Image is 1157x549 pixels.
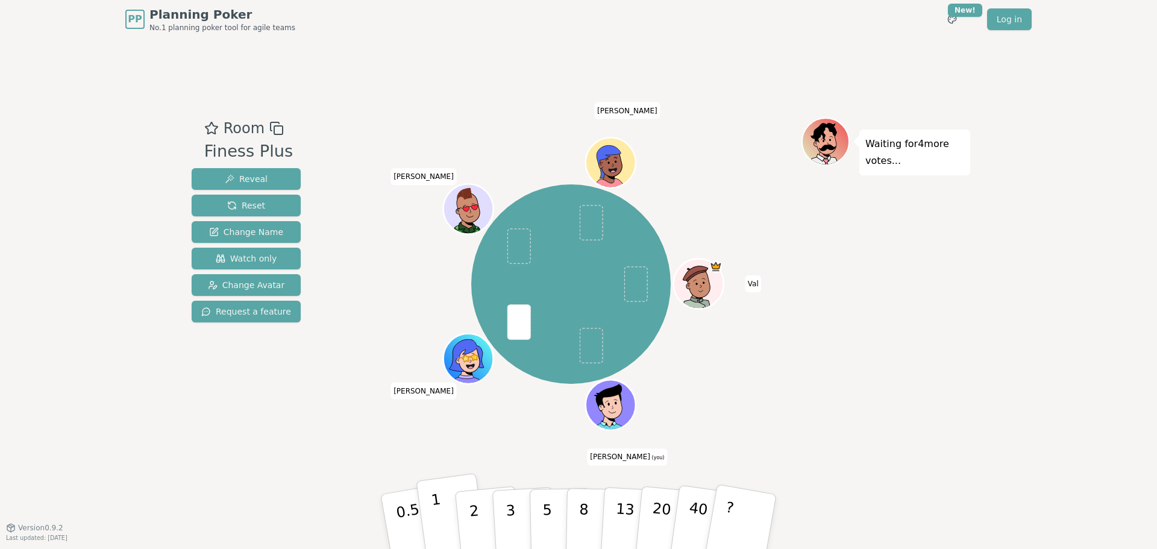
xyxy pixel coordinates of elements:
[987,8,1032,30] a: Log in
[128,12,142,27] span: PP
[587,381,634,428] button: Click to change your avatar
[216,253,277,265] span: Watch only
[192,221,301,243] button: Change Name
[192,195,301,216] button: Reset
[149,23,295,33] span: No.1 planning poker tool for agile teams
[948,4,982,17] div: New!
[709,260,722,273] span: Val is the host
[192,168,301,190] button: Reveal
[941,8,963,30] button: New!
[18,523,63,533] span: Version 0.9.2
[204,139,293,164] div: Finess Plus
[6,523,63,533] button: Version0.9.2
[587,449,667,466] span: Click to change your name
[201,306,291,318] span: Request a feature
[204,118,219,139] button: Add as favourite
[224,118,265,139] span: Room
[594,102,660,119] span: Click to change your name
[149,6,295,23] span: Planning Poker
[225,173,268,185] span: Reveal
[390,383,457,400] span: Click to change your name
[6,535,67,541] span: Last updated: [DATE]
[390,169,457,186] span: Click to change your name
[192,301,301,322] button: Request a feature
[125,6,295,33] a: PPPlanning PokerNo.1 planning poker tool for agile teams
[192,248,301,269] button: Watch only
[227,199,265,212] span: Reset
[865,136,964,169] p: Waiting for 4 more votes...
[745,275,762,292] span: Click to change your name
[208,279,285,291] span: Change Avatar
[192,274,301,296] button: Change Avatar
[650,456,665,461] span: (you)
[209,226,283,238] span: Change Name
